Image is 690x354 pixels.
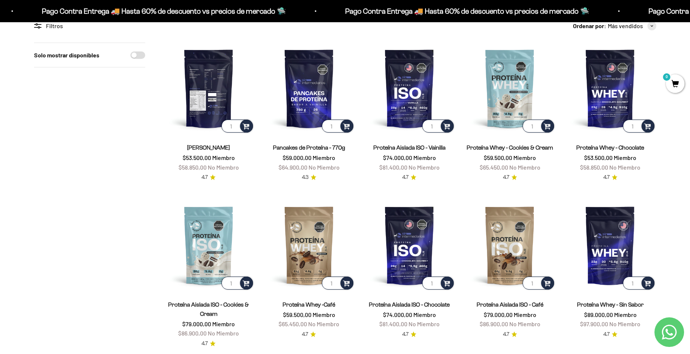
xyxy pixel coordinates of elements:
[201,340,216,348] a: 4.74.7 de 5.0 estrellas
[584,154,613,161] span: $53.500,00
[313,311,335,318] span: Miembro
[409,320,440,327] span: No Miembro
[609,320,640,327] span: No Miembro
[480,164,508,171] span: $65.450,00
[208,164,239,171] span: No Miembro
[402,330,416,338] a: 4.74.7 de 5.0 estrellas
[302,330,316,338] a: 4.74.7 de 5.0 estrellas
[614,311,637,318] span: Miembro
[383,311,412,318] span: $74.000,00
[580,320,608,327] span: $97.900,00
[201,173,216,181] a: 4.74.7 de 5.0 estrellas
[402,330,409,338] span: 4.7
[402,173,409,181] span: 4.7
[662,73,671,81] mark: 0
[308,320,339,327] span: No Miembro
[212,154,235,161] span: Miembro
[373,144,446,151] a: Proteína Aislada ISO - Vainilla
[168,301,249,317] a: Proteína Aislada ISO - Cookies & Cream
[603,330,610,338] span: 4.7
[666,80,684,88] a: 0
[283,301,335,308] a: Proteína Whey -Café
[573,21,606,31] span: Ordenar por:
[345,5,589,17] p: Pago Contra Entrega 🚚 Hasta 60% de descuento vs precios de mercado 🛸
[477,301,543,308] a: Proteína Aislada ISO - Café
[480,320,508,327] span: $86.900,00
[178,330,207,337] span: $86.900,00
[379,320,407,327] span: $81.400,00
[42,5,286,17] p: Pago Contra Entrega 🚚 Hasta 60% de descuento vs precios de mercado 🛸
[467,144,553,151] a: Proteína Whey - Cookies & Cream
[302,173,316,181] a: 4.34.3 de 5.0 estrellas
[402,173,416,181] a: 4.74.7 de 5.0 estrellas
[509,164,540,171] span: No Miembro
[603,173,610,181] span: 4.7
[603,173,617,181] a: 4.74.7 de 5.0 estrellas
[379,164,407,171] span: $81.400,00
[509,320,540,327] span: No Miembro
[608,21,656,31] button: Más vendidos
[208,330,239,337] span: No Miembro
[383,154,412,161] span: $74.000,00
[413,311,436,318] span: Miembro
[302,330,308,338] span: 4.7
[584,311,613,318] span: $89.000,00
[580,164,608,171] span: $58.850,00
[413,154,436,161] span: Miembro
[514,311,536,318] span: Miembro
[34,50,99,60] label: Solo mostrar disponibles
[369,301,450,308] a: Proteína Aislada ISO - Chocolate
[608,21,643,31] span: Más vendidos
[182,320,211,327] span: $79.000,00
[609,164,640,171] span: No Miembro
[302,173,309,181] span: 4.3
[201,340,208,348] span: 4.7
[212,320,235,327] span: Miembro
[503,330,517,338] a: 4.74.7 de 5.0 estrellas
[179,164,207,171] span: $58.850,00
[484,154,512,161] span: $59.500,00
[313,154,335,161] span: Miembro
[163,43,254,134] img: Proteína Whey - Vainilla
[576,144,644,151] a: Proteína Whey - Chocolate
[614,154,636,161] span: Miembro
[183,154,211,161] span: $53.500,00
[484,311,513,318] span: $79.000,00
[409,164,440,171] span: No Miembro
[503,173,517,181] a: 4.74.7 de 5.0 estrellas
[273,144,345,151] a: Pancakes de Proteína - 770g
[279,164,307,171] span: $64.900,00
[283,154,311,161] span: $59.000,00
[309,164,340,171] span: No Miembro
[279,320,307,327] span: $65.450,00
[187,144,230,151] a: [PERSON_NAME]
[513,154,536,161] span: Miembro
[503,330,509,338] span: 4.7
[577,301,644,308] a: Proteína Whey - Sin Sabor
[201,173,208,181] span: 4.7
[283,311,311,318] span: $59.500,00
[503,173,509,181] span: 4.7
[603,330,617,338] a: 4.74.7 de 5.0 estrellas
[34,21,145,31] div: Filtros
